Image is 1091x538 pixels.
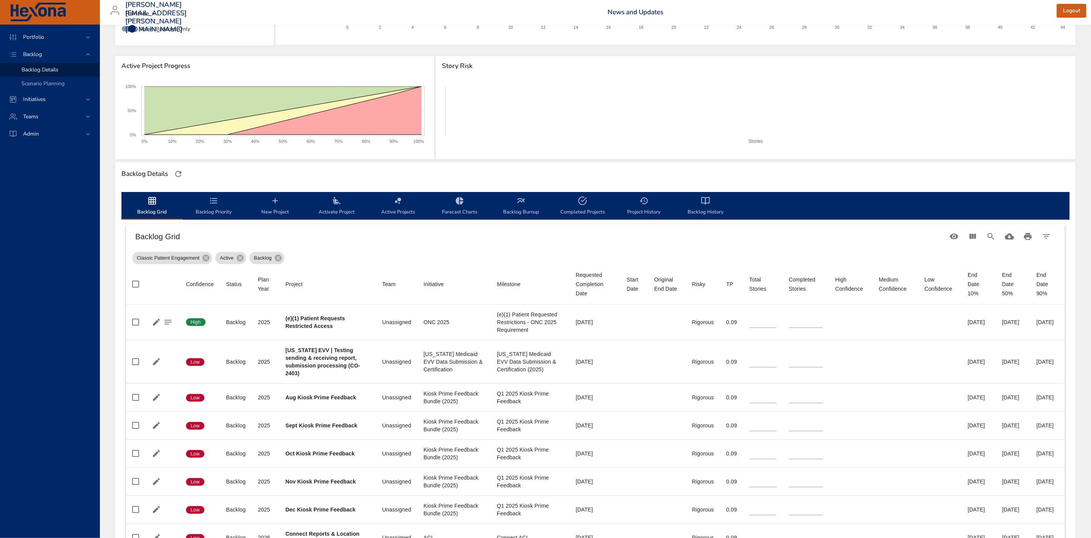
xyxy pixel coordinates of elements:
button: View Columns [963,227,982,246]
span: Initiatives [17,96,52,103]
div: TP [726,280,733,289]
span: TP [726,280,737,289]
button: Edit Project Details [151,392,162,403]
div: Sort [576,270,614,298]
text: 28 [802,25,807,30]
span: New Project [249,196,301,217]
div: Rigorous [692,506,714,513]
div: 2025 [258,394,273,401]
div: Completed Stories [789,275,823,293]
text: 18 [639,25,644,30]
div: 0.09 [726,422,737,429]
div: [DATE] [576,318,614,326]
div: Q1 2025 Kiosk Prime Feedback [497,502,563,517]
text: 80% [362,139,370,144]
div: Team [382,280,396,289]
div: 0.09 [726,394,737,401]
text: 4 [412,25,414,30]
div: Total Stories [749,275,777,293]
text: 38 [965,25,970,30]
div: Unassigned [382,478,411,485]
span: Admin [17,130,45,137]
button: Edit Project Details [151,420,162,431]
div: [DATE] [576,422,614,429]
span: Team [382,280,411,289]
span: Story Risk [442,62,1069,70]
text: 22 [704,25,709,30]
div: Backlog Details [119,168,170,180]
text: 0 [346,25,349,30]
div: [DATE] [1036,422,1059,429]
text: 10 [508,25,513,30]
span: Active Projects [372,196,424,217]
div: [DATE] [1002,506,1025,513]
div: 2025 [258,422,273,429]
div: Milestone [497,280,520,289]
div: Backlog [226,358,246,366]
span: Backlog Burnup [495,196,547,217]
div: [DATE] [576,394,614,401]
text: 30 [835,25,839,30]
div: [DATE] [1036,450,1059,457]
div: Unassigned [382,506,411,513]
div: Medium Confidence [879,275,912,293]
button: Filter Table [1037,227,1056,246]
b: Nov Kiosk Prime Feedback [286,478,356,485]
div: [DATE] [1036,478,1059,485]
span: Risky [692,280,714,289]
text: 50% [128,108,136,113]
span: High [186,319,206,326]
div: Sort [654,275,679,293]
text: 70% [334,139,343,144]
div: Active [215,252,246,264]
div: 2025 [258,318,273,326]
div: 2025 [258,478,273,485]
div: Classic Patient Engagement [132,252,212,264]
span: Scenario Planning [22,80,65,87]
div: Unassigned [382,450,411,457]
div: Kiosk Prime Feedback Bundle (2025) [423,474,485,489]
div: [DATE] [1036,318,1059,326]
div: [DATE] [968,478,990,485]
span: Start Date [627,275,642,293]
text: 26 [769,25,774,30]
div: 2025 [258,506,273,513]
div: [US_STATE] Medicaid EVV Data Submission & Certification [423,350,485,373]
div: Q1 2025 Kiosk Prime Feedback [497,390,563,405]
div: [DATE] [968,394,990,401]
div: Backlog [226,422,246,429]
text: 100% [413,139,424,144]
div: Sort [925,275,955,293]
div: Original End Date [654,275,679,293]
b: Dec Kiosk Prime Feedback [286,507,356,513]
div: Sort [286,280,303,289]
span: Activate Project [311,196,363,217]
span: Backlog Priority [188,196,240,217]
span: Completed Projects [556,196,609,217]
div: 0.09 [726,506,737,513]
span: Logout [1063,6,1080,16]
div: Sort [692,280,706,289]
div: Sort [382,280,396,289]
div: [DATE] [968,506,990,513]
div: [DATE] [576,506,614,513]
text: 34 [900,25,905,30]
text: 44 [1061,25,1065,30]
span: Low [186,507,204,513]
button: Search [982,227,1000,246]
text: 8 [477,25,479,30]
div: Risky [692,280,706,289]
h3: [PERSON_NAME][EMAIL_ADDRESS][PERSON_NAME][DOMAIN_NAME] [125,1,187,34]
b: Aug Kiosk Prime Feedback [286,394,356,401]
div: Kiosk Prime Feedback Bundle (2025) [423,390,485,405]
div: Confidence [186,280,214,289]
b: [US_STATE] EVV | Testing sending & receiving report, submission processing (CO-2403) [286,347,360,376]
button: Edit Project Details [151,476,162,487]
div: Backlog [226,394,246,401]
div: [DATE] [576,358,614,366]
div: Table Toolbar [126,224,1065,249]
button: Refresh Page [173,168,184,180]
span: Active Project Progress [121,62,428,70]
